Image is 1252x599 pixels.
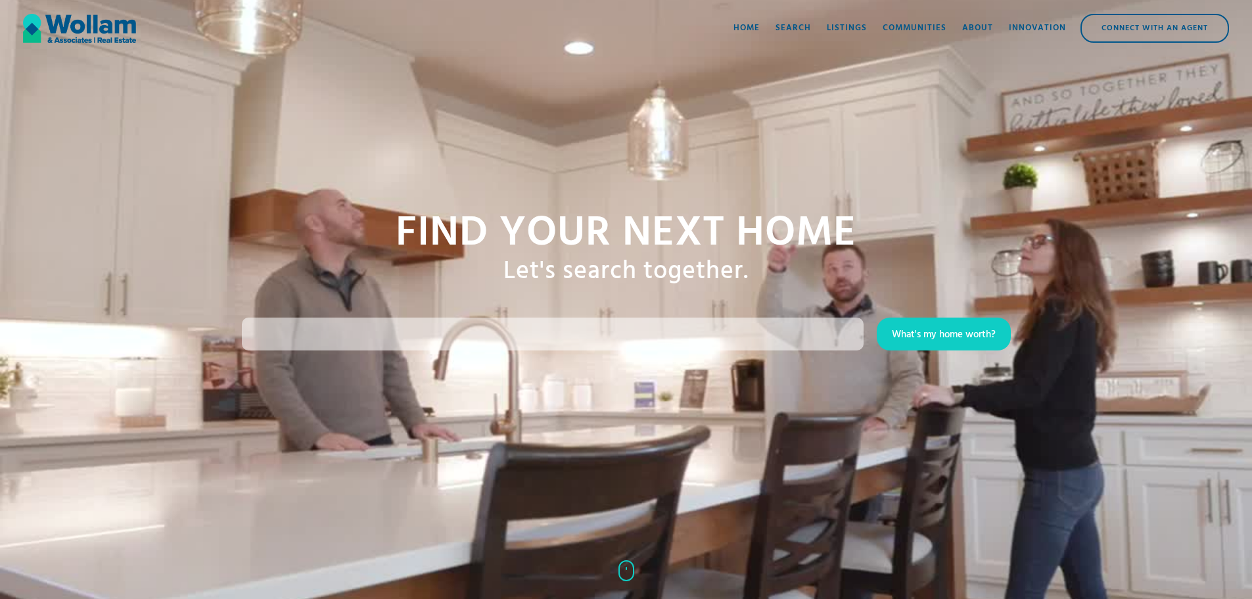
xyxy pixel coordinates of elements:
a: Communities [875,9,954,48]
a: About [954,9,1001,48]
a: Home [726,9,768,48]
div: Innovation [1009,22,1066,35]
div: Home [733,22,760,35]
div: Communities [883,22,946,35]
div: About [962,22,993,35]
div: Listings [827,22,867,35]
a: Innovation [1001,9,1074,48]
h1: Find your NExt home [396,211,856,257]
a: Search [768,9,819,48]
h1: Let's search together. [503,257,749,287]
a: What's my home worth? [877,318,1011,350]
a: Listings [819,9,875,48]
div: Connect with an Agent [1082,15,1228,41]
a: Connect with an Agent [1080,14,1229,43]
a: home [23,9,136,48]
div: Search [776,22,811,35]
